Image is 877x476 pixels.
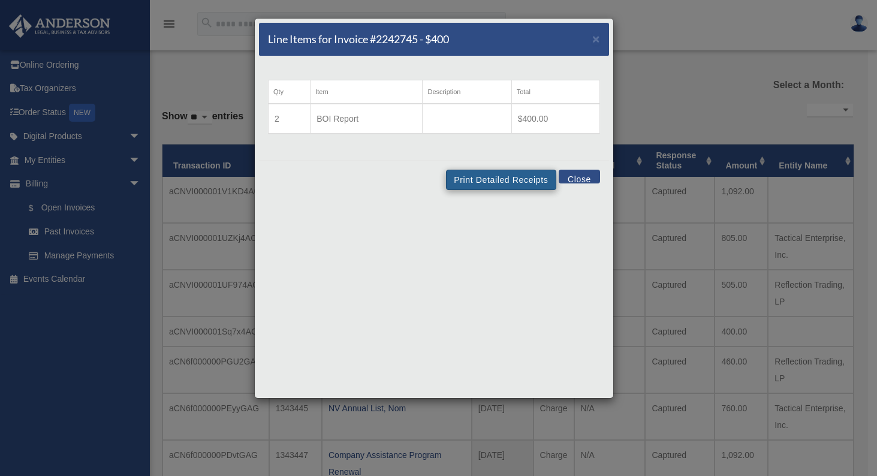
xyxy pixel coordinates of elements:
button: Print Detailed Receipts [446,170,556,190]
span: × [592,32,600,46]
h5: Line Items for Invoice #2242745 - $400 [268,32,449,47]
td: BOI Report [311,104,423,134]
th: Total [511,80,599,104]
td: 2 [269,104,311,134]
button: Close [559,170,600,183]
button: Close [592,32,600,45]
td: $400.00 [511,104,599,134]
th: Description [423,80,511,104]
th: Qty [269,80,311,104]
th: Item [311,80,423,104]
